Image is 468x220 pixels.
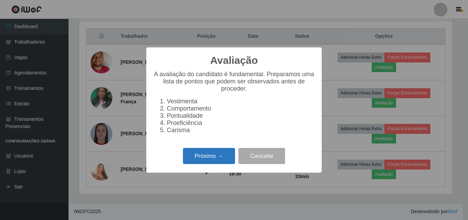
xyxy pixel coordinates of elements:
button: Próximo → [183,148,235,164]
li: Carisma [167,127,315,134]
li: Proeficiência [167,119,315,127]
p: A avaliação do candidato é fundamental. Preparamos uma lista de pontos que podem ser observados a... [153,71,315,92]
li: Vestimenta [167,98,315,105]
button: Cancelar [238,148,285,164]
h2: Avaliação [210,54,258,67]
li: Pontualidade [167,112,315,119]
li: Comportamento [167,105,315,112]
